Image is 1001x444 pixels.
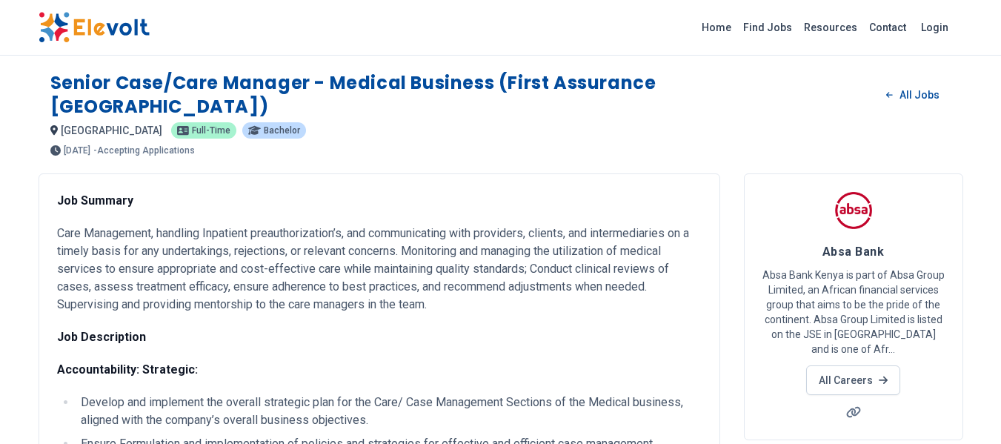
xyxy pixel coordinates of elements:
img: Elevolt [39,12,150,43]
span: [GEOGRAPHIC_DATA] [61,125,162,136]
li: Develop and implement the overall strategic plan for the Care/ Case Management Sections of the Me... [76,394,702,429]
a: Contact [863,16,912,39]
strong: Job Summary [57,193,133,208]
p: Care Management, handling Inpatient preauthorization’s, and communicating with providers, clients... [57,225,702,314]
strong: Job Description [57,330,146,344]
p: Absa Bank Kenya is part of Absa Group Limited, an African financial services group that aims to b... [762,268,945,357]
h1: Senior Case/Care Manager - Medical Business (First Assurance [GEOGRAPHIC_DATA]) [50,71,875,119]
img: Absa Bank [835,192,872,229]
span: Full-time [192,126,230,135]
a: Find Jobs [737,16,798,39]
span: Bachelor [264,126,300,135]
p: - Accepting Applications [93,146,195,155]
a: Login [912,13,957,42]
span: [DATE] [64,146,90,155]
strong: Accountability: Strategic: [57,362,198,377]
span: Absa Bank [822,245,884,259]
a: Resources [798,16,863,39]
a: All Careers [806,365,900,395]
a: All Jobs [874,84,951,106]
a: Home [696,16,737,39]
